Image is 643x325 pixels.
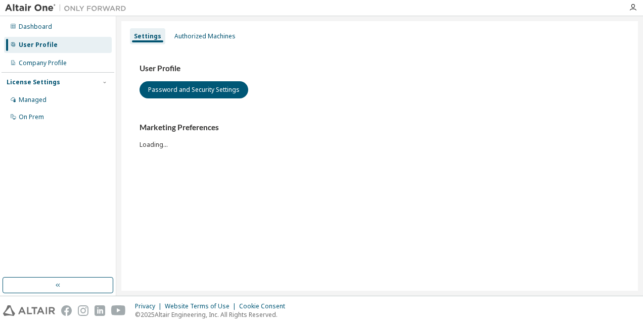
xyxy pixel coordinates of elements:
[7,78,60,86] div: License Settings
[19,41,58,49] div: User Profile
[19,59,67,67] div: Company Profile
[239,302,291,310] div: Cookie Consent
[95,305,105,316] img: linkedin.svg
[135,310,291,319] p: © 2025 Altair Engineering, Inc. All Rights Reserved.
[140,64,620,74] h3: User Profile
[174,32,236,40] div: Authorized Machines
[19,96,47,104] div: Managed
[3,305,55,316] img: altair_logo.svg
[111,305,126,316] img: youtube.svg
[165,302,239,310] div: Website Terms of Use
[78,305,88,316] img: instagram.svg
[135,302,165,310] div: Privacy
[140,123,620,133] h3: Marketing Preferences
[19,113,44,121] div: On Prem
[134,32,161,40] div: Settings
[5,3,131,13] img: Altair One
[61,305,72,316] img: facebook.svg
[140,123,620,148] div: Loading...
[19,23,52,31] div: Dashboard
[140,81,248,98] button: Password and Security Settings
